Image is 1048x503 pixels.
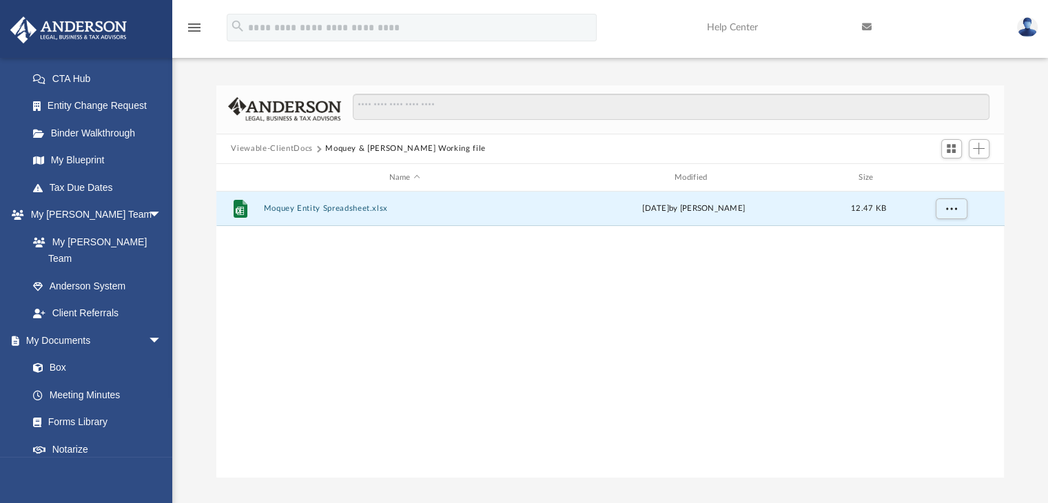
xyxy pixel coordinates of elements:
[19,65,183,92] a: CTA Hub
[19,92,183,120] a: Entity Change Request
[19,409,169,436] a: Forms Library
[935,199,967,220] button: More options
[841,172,896,184] div: Size
[6,17,131,43] img: Anderson Advisors Platinum Portal
[969,139,989,158] button: Add
[186,19,203,36] i: menu
[1017,17,1038,37] img: User Pic
[19,435,176,463] a: Notarize
[353,94,989,120] input: Search files and folders
[148,201,176,229] span: arrow_drop_down
[222,172,256,184] div: id
[231,143,312,155] button: Viewable-ClientDocs
[19,228,169,272] a: My [PERSON_NAME] Team
[19,381,176,409] a: Meeting Minutes
[552,172,835,184] div: Modified
[19,147,176,174] a: My Blueprint
[19,174,183,201] a: Tax Due Dates
[941,139,962,158] button: Switch to Grid View
[10,327,176,354] a: My Documentsarrow_drop_down
[19,272,176,300] a: Anderson System
[216,192,1005,477] div: grid
[10,201,176,229] a: My [PERSON_NAME] Teamarrow_drop_down
[19,354,169,382] a: Box
[186,26,203,36] a: menu
[148,327,176,355] span: arrow_drop_down
[19,300,176,327] a: Client Referrals
[850,205,885,213] span: 12.47 KB
[263,205,546,214] button: Moquey Entity Spreadsheet.xlsx
[19,119,183,147] a: Binder Walkthrough
[263,172,546,184] div: Name
[325,143,486,155] button: Moquey & [PERSON_NAME] Working file
[552,203,834,216] div: [DATE] by [PERSON_NAME]
[230,19,245,34] i: search
[902,172,998,184] div: id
